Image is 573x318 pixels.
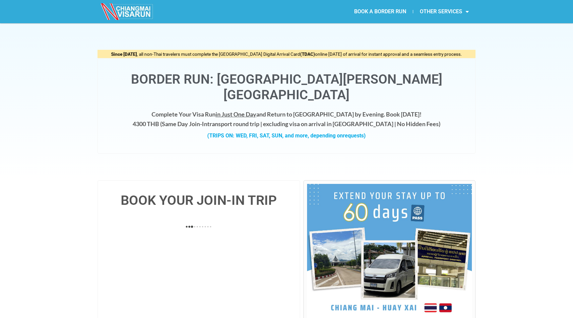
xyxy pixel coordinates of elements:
[104,110,469,129] h4: Complete Your Visa Run and Return to [GEOGRAPHIC_DATA] by Evening. Book [DATE]! 4300 THB ( transp...
[207,132,366,139] strong: (TRIPS ON: WED, FRI, SAT, SUN, and more, depending on
[111,51,462,57] span: , all non-Thai travelers must complete the [GEOGRAPHIC_DATA] Digital Arrival Card online [DATE] o...
[111,51,137,57] strong: Since [DATE]
[343,132,366,139] span: requests)
[413,4,476,19] a: OTHER SERVICES
[348,4,413,19] a: BOOK A BORDER RUN
[286,4,476,19] nav: Menu
[162,120,207,127] strong: Same Day Join-In
[300,51,315,57] strong: (TDAC)
[216,111,256,118] span: in Just One Day
[104,194,293,207] h4: BOOK YOUR JOIN-IN TRIP
[104,72,469,103] h1: Border Run: [GEOGRAPHIC_DATA][PERSON_NAME][GEOGRAPHIC_DATA]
